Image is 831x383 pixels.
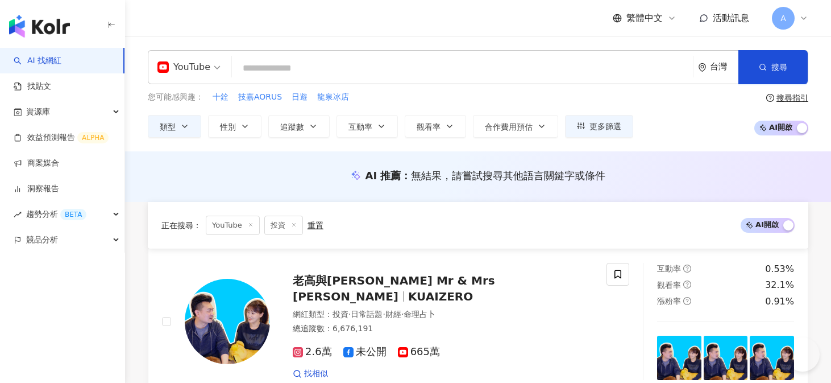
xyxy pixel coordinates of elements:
[14,81,51,92] a: 找貼文
[365,168,606,183] div: AI 推薦 ：
[771,63,787,72] span: 搜尋
[786,337,820,372] iframe: Help Scout Beacon - Open
[738,50,808,84] button: 搜尋
[405,115,466,138] button: 觀看率
[148,92,203,103] span: 您可能感興趣：
[398,346,440,358] span: 665萬
[293,274,495,303] span: 老高與[PERSON_NAME] Mr & Mrs [PERSON_NAME]
[765,295,794,308] div: 0.91%
[60,209,86,220] div: BETA
[280,122,304,131] span: 追蹤數
[343,346,387,358] span: 未公開
[161,221,201,230] span: 正在搜尋 ：
[766,94,774,102] span: question-circle
[348,122,372,131] span: 互動率
[485,122,533,131] span: 合作費用預估
[565,115,633,138] button: 更多篩選
[14,211,22,219] span: rise
[148,115,201,138] button: 類型
[780,12,786,24] span: A
[317,91,350,104] button: 龍泉冰店
[14,132,109,143] a: 效益預測報告ALPHA
[683,281,691,289] span: question-circle
[291,91,308,104] button: 日遊
[385,310,401,319] span: 財經
[238,92,282,103] span: 技嘉AORUS
[713,13,749,23] span: 活動訊息
[404,310,435,319] span: 命理占卜
[208,115,261,138] button: 性別
[351,310,383,319] span: 日常話題
[14,55,61,67] a: searchAI 找網紅
[293,309,593,320] div: 網紅類型 ：
[268,115,330,138] button: 追蹤數
[626,12,663,24] span: 繁體中文
[26,201,86,227] span: 趨勢分析
[206,216,260,235] span: YouTube
[408,290,473,303] span: KUAIZERO
[293,346,332,358] span: 2.6萬
[698,63,707,72] span: environment
[657,281,681,290] span: 觀看率
[683,265,691,273] span: question-circle
[213,92,228,103] span: 十銓
[264,216,303,235] span: 投資
[589,122,621,131] span: 更多篩選
[160,122,176,131] span: 類型
[308,221,323,230] div: 重置
[657,264,681,273] span: 互動率
[473,115,558,138] button: 合作費用預估
[657,336,701,380] img: post-image
[292,92,308,103] span: 日遊
[157,58,210,76] div: YouTube
[14,183,59,195] a: 洞察報告
[417,122,441,131] span: 觀看率
[750,336,794,380] img: post-image
[336,115,398,138] button: 互動率
[14,158,59,169] a: 商案媒合
[238,91,282,104] button: 技嘉AORUS
[317,92,349,103] span: 龍泉冰店
[657,296,681,306] span: 漲粉率
[411,170,605,182] span: 無結果，請嘗試搜尋其他語言關鍵字或條件
[704,336,748,380] img: post-image
[185,279,270,364] img: KOL Avatar
[710,62,738,72] div: 台灣
[401,310,404,319] span: ·
[9,15,70,38] img: logo
[348,310,351,319] span: ·
[26,99,50,125] span: 資源庫
[293,368,328,380] a: 找相似
[333,310,348,319] span: 投資
[383,310,385,319] span: ·
[304,368,328,380] span: 找相似
[683,297,691,305] span: question-circle
[765,279,794,291] div: 32.1%
[293,323,593,335] div: 總追蹤數 ： 6,676,191
[220,122,236,131] span: 性別
[26,227,58,253] span: 競品分析
[765,263,794,275] div: 0.53%
[212,91,229,104] button: 十銓
[776,93,808,102] div: 搜尋指引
